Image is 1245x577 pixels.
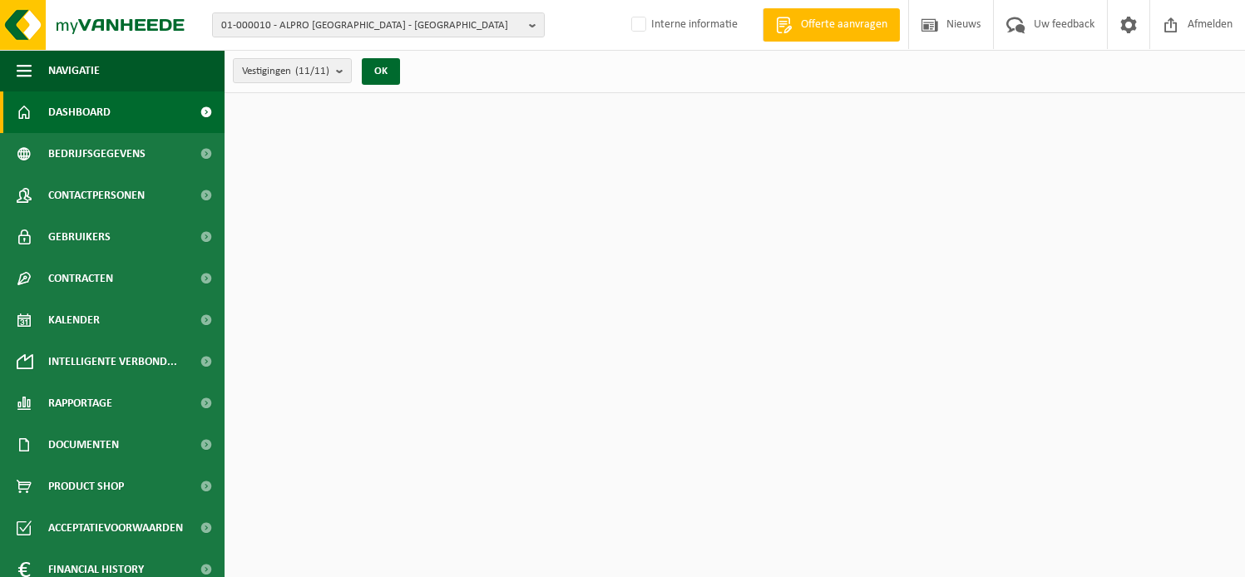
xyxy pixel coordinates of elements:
span: Contracten [48,258,113,299]
a: Offerte aanvragen [763,8,900,42]
count: (11/11) [295,66,329,76]
button: 01-000010 - ALPRO [GEOGRAPHIC_DATA] - [GEOGRAPHIC_DATA] [212,12,545,37]
span: Acceptatievoorwaarden [48,507,183,549]
span: Vestigingen [242,59,329,84]
span: Kalender [48,299,100,341]
span: Rapportage [48,382,112,424]
button: Vestigingen(11/11) [233,58,352,83]
span: Bedrijfsgegevens [48,133,146,175]
span: Navigatie [48,50,100,91]
button: OK [362,58,400,85]
span: 01-000010 - ALPRO [GEOGRAPHIC_DATA] - [GEOGRAPHIC_DATA] [221,13,522,38]
span: Offerte aanvragen [797,17,892,33]
span: Contactpersonen [48,175,145,216]
span: Dashboard [48,91,111,133]
span: Gebruikers [48,216,111,258]
span: Documenten [48,424,119,466]
span: Product Shop [48,466,124,507]
label: Interne informatie [628,12,738,37]
span: Intelligente verbond... [48,341,177,382]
